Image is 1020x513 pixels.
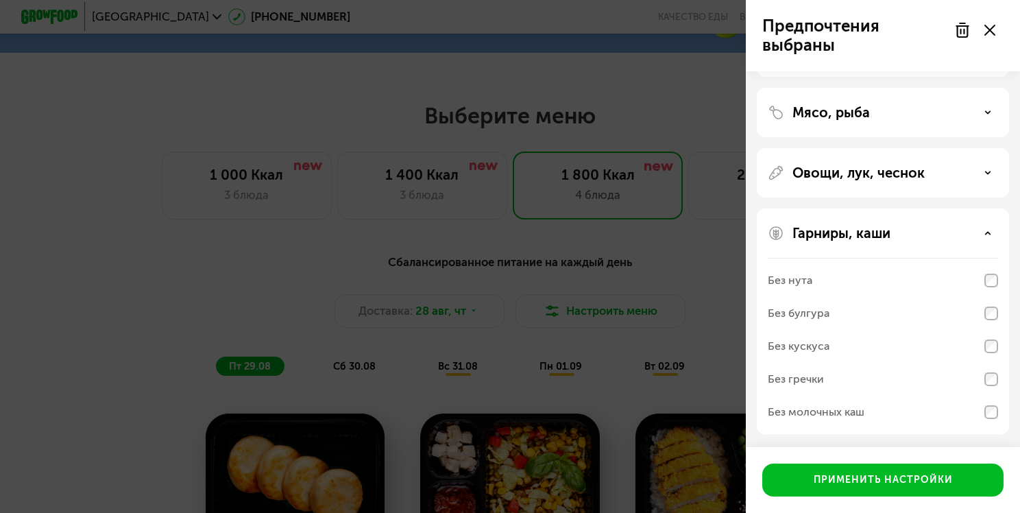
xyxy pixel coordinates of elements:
[792,165,925,181] p: Овощи, лук, чеснок
[814,473,953,487] div: Применить настройки
[768,338,829,355] div: Без кускуса
[762,16,946,55] p: Предпочтения выбраны
[768,272,812,289] div: Без нута
[768,305,829,322] div: Без булгура
[768,404,864,420] div: Без молочных каш
[762,464,1004,497] button: Применить настройки
[768,371,824,387] div: Без гречки
[792,225,890,241] p: Гарниры, каши
[792,104,870,121] p: Мясо, рыба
